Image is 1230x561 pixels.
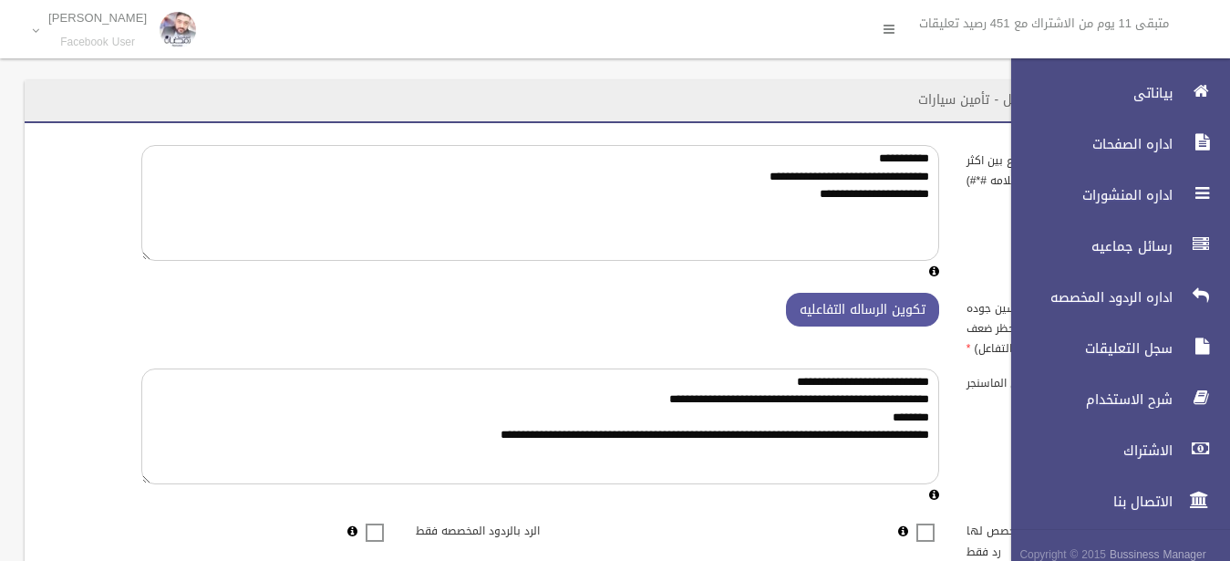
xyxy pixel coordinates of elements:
[996,237,1178,255] span: رسائل جماعيه
[996,277,1230,317] a: اداره الردود المخصصه
[996,379,1230,420] a: شرح الاستخدام
[996,390,1178,409] span: شرح الاستخدام
[953,369,1136,394] label: رساله الرد على الماسنجر
[996,339,1178,358] span: سجل التعليقات
[996,135,1178,153] span: اداره الصفحات
[996,442,1178,460] span: الاشتراك
[48,11,147,25] p: [PERSON_NAME]
[996,84,1178,102] span: بياناتى
[996,226,1230,266] a: رسائل جماعيه
[996,175,1230,215] a: اداره المنشورات
[996,431,1230,471] a: الاشتراك
[996,482,1230,522] a: الاتصال بنا
[996,124,1230,164] a: اداره الصفحات
[48,36,147,49] small: Facebook User
[996,73,1230,113] a: بياناتى
[402,516,585,542] label: الرد بالردود المخصصه فقط
[786,293,939,327] button: تكوين الرساله التفاعليه
[953,145,1136,191] label: الرد على التعليق (للتنوع بين اكثر من رد ضع بينهما علامه #*#)
[896,82,1147,118] header: اداره الصفحات / تعديل - تأمين سيارات
[953,293,1136,358] label: رساله v (افضل لتحسين جوده الصفحه وتجنب حظر ضعف التفاعل)
[996,186,1178,204] span: اداره المنشورات
[996,328,1230,369] a: سجل التعليقات
[996,288,1178,306] span: اداره الردود المخصصه
[996,493,1178,511] span: الاتصال بنا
